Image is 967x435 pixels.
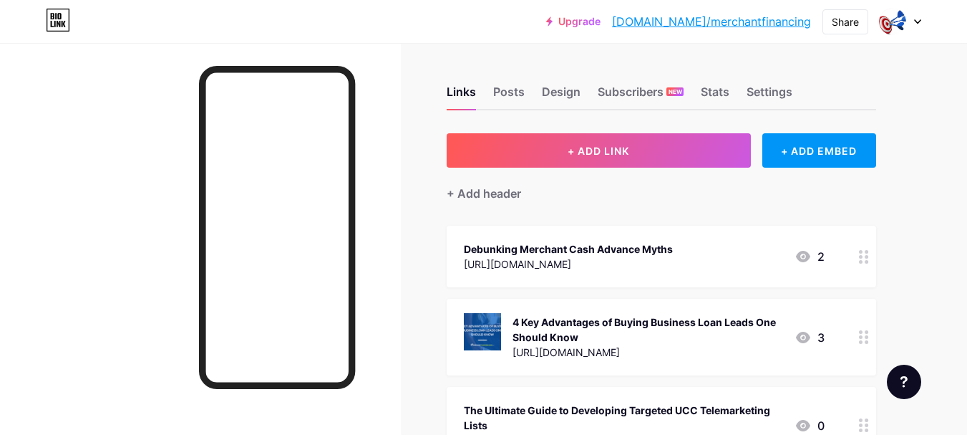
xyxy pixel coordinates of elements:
a: [DOMAIN_NAME]/merchantfinancing [612,13,811,30]
div: [URL][DOMAIN_NAME] [464,257,673,272]
div: [URL][DOMAIN_NAME] [512,345,783,360]
div: 4 Key Advantages of Buying Business Loan Leads One Should Know [512,315,783,345]
div: + Add header [447,185,521,202]
div: 2 [795,248,825,265]
div: + ADD EMBED [762,133,876,168]
img: 4 Key Advantages of Buying Business Loan Leads One Should Know [464,313,501,350]
div: The Ultimate Guide to Developing Targeted UCC Telemarketing Lists [464,403,783,433]
span: + ADD LINK [568,145,629,157]
a: Upgrade [546,16,601,27]
div: Subscribers [598,83,684,109]
div: Share [832,14,859,29]
div: Debunking Merchant Cash Advance Myths [464,242,673,257]
div: 3 [795,329,825,346]
button: + ADD LINK [447,133,751,168]
div: Settings [747,83,792,109]
div: Posts [493,83,525,109]
div: Design [542,83,580,109]
div: 0 [795,417,825,434]
div: Stats [701,83,729,109]
img: merchantfinancing [879,8,906,35]
span: NEW [669,87,682,96]
div: Links [447,83,476,109]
